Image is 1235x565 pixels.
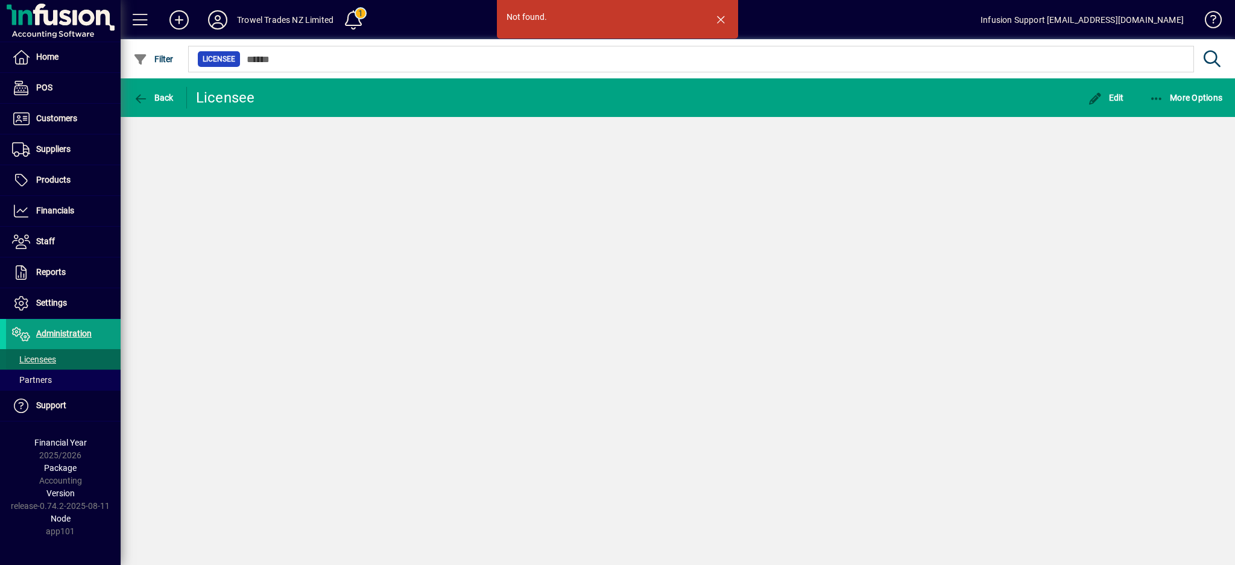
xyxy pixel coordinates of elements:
a: Staff [6,227,121,257]
span: POS [36,83,52,92]
a: Licensees [6,349,121,370]
button: Profile [198,9,237,31]
app-page-header-button: Back [121,87,187,109]
span: Financials [36,206,74,215]
span: Licensee [203,53,235,65]
a: Products [6,165,121,195]
div: Trowel Trades NZ Limited [237,10,333,30]
button: Add [160,9,198,31]
span: Package [44,463,77,473]
span: Reports [36,267,66,277]
div: Licensee [196,88,255,107]
span: Settings [36,298,67,308]
span: Staff [36,236,55,246]
div: Infusion Support [EMAIL_ADDRESS][DOMAIN_NAME] [981,10,1184,30]
button: Filter [130,48,177,70]
a: Reports [6,257,121,288]
a: Settings [6,288,121,318]
button: More Options [1146,87,1226,109]
a: Customers [6,104,121,134]
span: Partners [12,375,52,385]
span: Customers [36,113,77,123]
a: Home [6,42,121,72]
span: Edit [1088,93,1124,103]
span: Node [51,514,71,523]
a: POS [6,73,121,103]
a: Knowledge Base [1196,2,1220,42]
span: Back [133,93,174,103]
button: Back [130,87,177,109]
span: Suppliers [36,144,71,154]
a: Partners [6,370,121,390]
a: Suppliers [6,134,121,165]
a: Support [6,391,121,421]
span: Financial Year [34,438,87,447]
span: Administration [36,329,92,338]
span: Support [36,400,66,410]
button: Edit [1085,87,1127,109]
span: Products [36,175,71,185]
span: Home [36,52,58,62]
span: Licensees [12,355,56,364]
a: Financials [6,196,121,226]
span: Filter [133,54,174,64]
span: More Options [1149,93,1223,103]
span: Version [46,488,75,498]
